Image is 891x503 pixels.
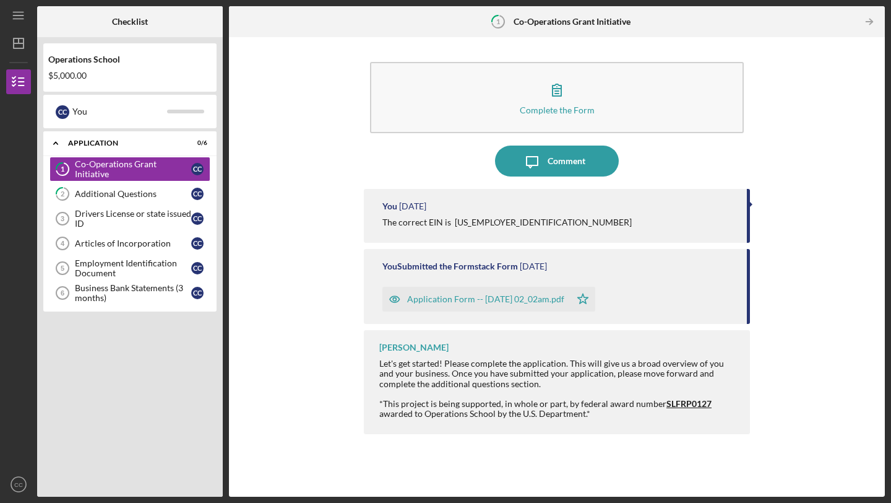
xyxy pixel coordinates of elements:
[49,281,210,305] a: 6Business Bank Statements (3 months)CC
[191,237,204,250] div: C C
[514,17,631,27] b: Co-Operations Grant Initiative
[548,146,585,177] div: Comment
[72,101,167,122] div: You
[382,261,518,271] div: You Submitted the Formstack Form
[191,188,204,200] div: C C
[6,472,31,497] button: CC
[496,17,500,25] tspan: 1
[191,212,204,225] div: C C
[49,206,210,231] a: 3Drivers License or state issued IDCC
[495,146,619,177] button: Comment
[61,289,64,297] tspan: 6
[61,240,65,247] tspan: 4
[75,159,191,179] div: Co-Operations Grant Initiative
[520,261,547,271] time: 2024-10-26 06:02
[68,139,176,147] div: Application
[382,217,632,227] div: The correct EIN is [US_EMPLOYER_IDENTIFICATION_NUMBER]
[49,231,210,256] a: 4Articles of IncorporationCC
[379,343,449,352] div: [PERSON_NAME]
[379,399,738,419] div: *This project is being supported, in whole or part, by federal award number awarded to Operations...
[75,283,191,303] div: Business Bank Statements (3 months)
[185,139,207,147] div: 0 / 6
[75,189,191,199] div: Additional Questions
[379,359,738,388] div: Let's get started! Please complete the application. This will give us a broad overview of you and...
[49,256,210,281] a: 5Employment Identification DocumentCC
[61,165,64,173] tspan: 1
[14,481,23,488] text: CC
[75,238,191,248] div: Articles of Incorporation
[75,258,191,278] div: Employment Identification Document
[191,262,204,274] div: C C
[61,215,64,222] tspan: 3
[666,398,712,409] span: SLFRP0127
[49,157,210,182] a: 1Co-Operations Grant InitiativeCC
[56,105,69,119] div: C C
[370,62,744,133] button: Complete the Form
[49,182,210,206] a: 2Additional QuestionsCC
[112,17,148,27] b: Checklist
[407,294,564,304] div: Application Form -- [DATE] 02_02am.pdf
[61,190,64,198] tspan: 2
[75,209,191,229] div: Drivers License or state issued ID
[61,265,64,272] tspan: 5
[48,71,212,81] div: $5,000.00
[399,201,426,211] time: 2024-10-29 14:56
[382,287,595,312] button: Application Form -- [DATE] 02_02am.pdf
[191,287,204,299] div: C C
[191,163,204,175] div: C C
[520,105,595,115] div: Complete the Form
[382,201,397,211] div: You
[48,55,212,64] div: Operations School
